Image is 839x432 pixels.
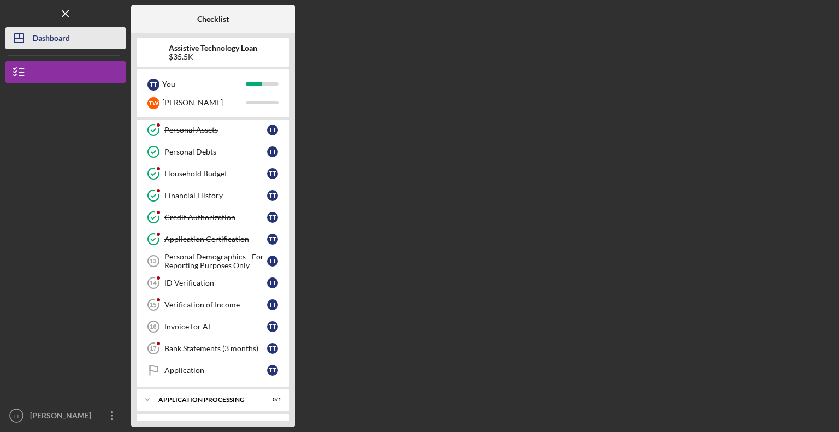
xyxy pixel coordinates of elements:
[164,252,267,270] div: Personal Demographics - For Reporting Purposes Only
[267,299,278,310] div: T T
[142,294,284,316] a: 15Verification of IncomeTT
[5,27,126,49] button: Dashboard
[262,397,281,403] div: 0 / 1
[267,212,278,223] div: T T
[267,190,278,201] div: T T
[5,405,126,427] button: TT[PERSON_NAME]
[150,323,156,330] tspan: 16
[267,365,278,376] div: T T
[147,79,159,91] div: T T
[158,397,254,403] div: Application Processing
[142,316,284,338] a: 16Invoice for ATTT
[162,75,246,93] div: You
[267,146,278,157] div: T T
[150,345,156,352] tspan: 17
[142,119,284,141] a: Personal AssetsTT
[164,126,267,134] div: Personal Assets
[169,52,257,61] div: $35.5K
[142,185,284,206] a: Financial HistoryTT
[164,235,267,244] div: Application Certification
[147,97,159,109] div: T W
[164,344,267,353] div: Bank Statements (3 months)
[267,277,278,288] div: T T
[197,15,229,23] b: Checklist
[267,256,278,267] div: T T
[267,168,278,179] div: T T
[164,169,267,178] div: Household Budget
[164,213,267,222] div: Credit Authorization
[142,163,284,185] a: Household BudgetTT
[267,234,278,245] div: T T
[150,258,156,264] tspan: 13
[150,301,156,308] tspan: 15
[169,44,257,52] b: Assistive Technology Loan
[164,279,267,287] div: ID Verification
[267,343,278,354] div: T T
[142,141,284,163] a: Personal DebtsTT
[267,125,278,135] div: T T
[164,300,267,309] div: Verification of Income
[142,206,284,228] a: Credit AuthorizationTT
[164,366,267,375] div: Application
[164,147,267,156] div: Personal Debts
[150,280,157,286] tspan: 14
[162,93,246,112] div: [PERSON_NAME]
[142,359,284,381] a: ApplicationTT
[267,321,278,332] div: T T
[142,338,284,359] a: 17Bank Statements (3 months)TT
[142,228,284,250] a: Application CertificationTT
[164,191,267,200] div: Financial History
[33,27,70,52] div: Dashboard
[142,272,284,294] a: 14ID VerificationTT
[164,322,267,331] div: Invoice for AT
[142,250,284,272] a: 13Personal Demographics - For Reporting Purposes OnlyTT
[13,413,20,419] text: TT
[27,405,98,429] div: [PERSON_NAME]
